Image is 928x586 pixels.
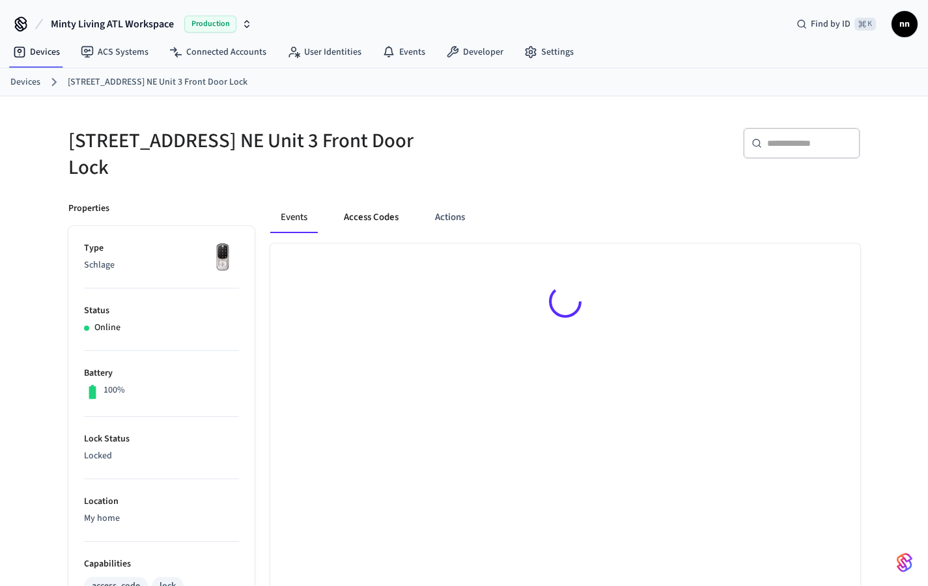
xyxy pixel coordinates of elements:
button: nn [892,11,918,37]
p: Locked [84,449,239,463]
div: Find by ID⌘ K [786,12,886,36]
p: Battery [84,367,239,380]
p: Status [84,304,239,318]
p: Lock Status [84,432,239,446]
span: ⌘ K [854,18,876,31]
a: Developer [436,40,514,64]
p: Properties [68,202,109,216]
span: Minty Living ATL Workspace [51,16,174,32]
img: SeamLogoGradient.69752ec5.svg [897,552,912,573]
a: Devices [10,76,40,89]
a: User Identities [277,40,372,64]
a: ACS Systems [70,40,159,64]
a: [STREET_ADDRESS] NE Unit 3 Front Door Lock [68,76,247,89]
p: Location [84,495,239,509]
img: Yale Assure Touchscreen Wifi Smart Lock, Satin Nickel, Front [206,242,239,274]
a: Devices [3,40,70,64]
a: Events [372,40,436,64]
span: nn [893,12,916,36]
span: Find by ID [811,18,851,31]
p: Type [84,242,239,255]
p: Online [94,321,120,335]
p: 100% [104,384,125,397]
h5: [STREET_ADDRESS] NE Unit 3 Front Door Lock [68,128,457,181]
button: Events [270,202,318,233]
button: Actions [425,202,475,233]
button: Access Codes [333,202,409,233]
p: My home [84,512,239,525]
a: Settings [514,40,584,64]
span: Production [184,16,236,33]
div: ant example [270,202,860,233]
p: Schlage [84,258,239,272]
p: Capabilities [84,557,239,571]
a: Connected Accounts [159,40,277,64]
